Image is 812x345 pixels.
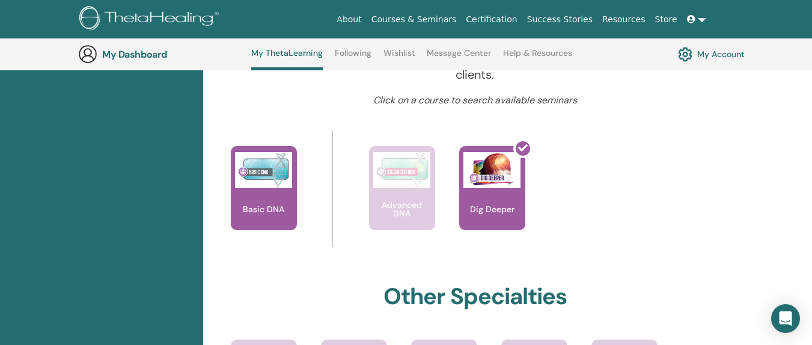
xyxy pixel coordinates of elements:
[771,304,800,333] div: Open Intercom Messenger
[597,8,650,31] a: Resources
[235,152,292,188] img: Basic DNA
[459,146,525,254] a: Dig Deeper Dig Deeper
[503,48,572,67] a: Help & Resources
[650,8,682,31] a: Store
[522,8,597,31] a: Success Stories
[335,48,371,67] a: Following
[373,152,430,188] img: Advanced DNA
[369,146,435,254] a: Advanced DNA Advanced DNA
[251,48,323,70] a: My ThetaLearning
[463,152,520,188] img: Dig Deeper
[231,146,297,254] a: Basic DNA Basic DNA
[268,93,682,108] p: Click on a course to search available seminars
[465,205,519,213] p: Dig Deeper
[678,44,745,64] a: My Account
[461,8,522,31] a: Certification
[383,48,415,67] a: Wishlist
[427,48,491,67] a: Message Center
[79,6,223,33] img: logo.png
[78,44,97,64] img: generic-user-icon.jpg
[238,205,289,213] p: Basic DNA
[678,44,692,64] img: cog.svg
[383,283,567,311] h2: Other Specialties
[367,8,462,31] a: Courses & Seminars
[332,8,366,31] a: About
[369,201,435,218] p: Advanced DNA
[102,49,222,60] h3: My Dashboard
